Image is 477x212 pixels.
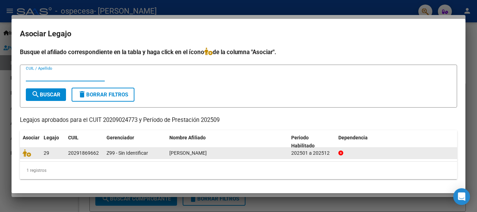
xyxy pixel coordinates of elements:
mat-icon: search [31,90,40,98]
div: 202501 a 202512 [291,149,333,157]
datatable-header-cell: Nombre Afiliado [167,130,288,153]
span: Dependencia [338,135,368,140]
button: Buscar [26,88,66,101]
div: 20291869662 [68,149,99,157]
span: 29 [44,150,49,156]
span: Periodo Habilitado [291,135,315,148]
p: Legajos aprobados para el CUIT 20209024773 y Período de Prestación 202509 [20,116,457,125]
datatable-header-cell: Asociar [20,130,41,153]
span: Z99 - Sin Identificar [107,150,148,156]
mat-icon: delete [78,90,86,98]
datatable-header-cell: Periodo Habilitado [288,130,336,153]
div: Open Intercom Messenger [453,188,470,205]
div: 1 registros [20,162,457,179]
span: Buscar [31,92,60,98]
span: Legajo [44,135,59,140]
button: Borrar Filtros [72,88,134,102]
span: Gerenciador [107,135,134,140]
span: ROSBELKE GONZALO FABIAN [169,150,207,156]
span: CUIL [68,135,79,140]
h4: Busque el afiliado correspondiente en la tabla y haga click en el ícono de la columna "Asociar". [20,47,457,57]
datatable-header-cell: CUIL [65,130,104,153]
span: Asociar [23,135,39,140]
span: Borrar Filtros [78,92,128,98]
datatable-header-cell: Gerenciador [104,130,167,153]
datatable-header-cell: Dependencia [336,130,457,153]
span: Nombre Afiliado [169,135,206,140]
h2: Asociar Legajo [20,27,457,41]
datatable-header-cell: Legajo [41,130,65,153]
